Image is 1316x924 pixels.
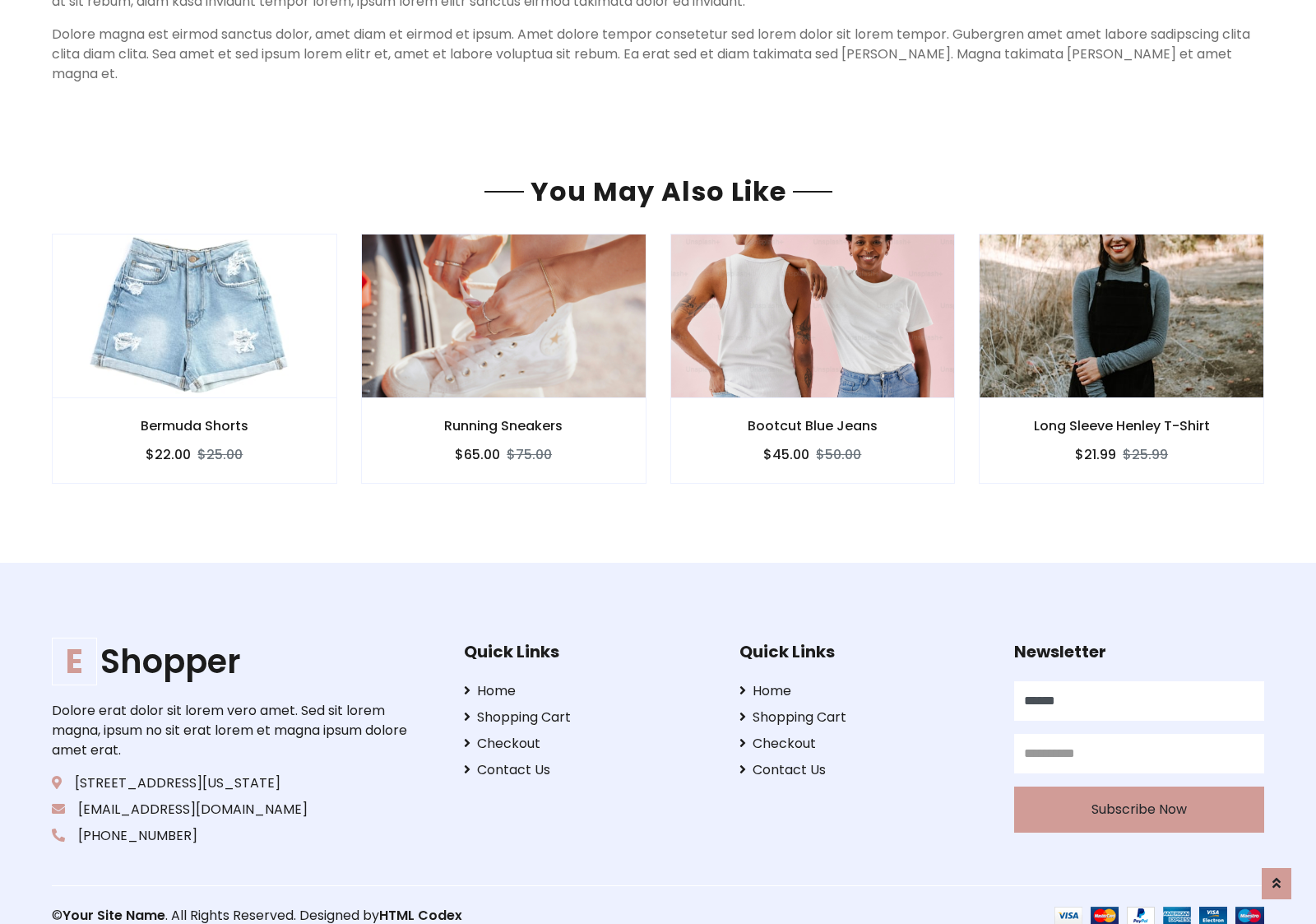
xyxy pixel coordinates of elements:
a: Home [464,681,714,701]
a: Bermuda Shorts $22.00$25.00 [52,234,337,483]
a: Shopping Cart [464,708,714,727]
a: Checkout [739,734,989,754]
h5: Quick Links [739,642,989,662]
del: $50.00 [816,445,861,464]
p: Dolore magna est eirmod sanctus dolor, amet diam et eirmod et ipsum. Amet dolore tempor consetetu... [52,25,1264,84]
h1: Shopper [52,642,412,681]
h6: $65.00 [455,447,500,462]
h6: Long Sleeve Henley T-Shirt [980,418,1263,434]
a: Long Sleeve Henley T-Shirt $21.99$25.99 [979,234,1264,483]
h5: Newsletter [1014,642,1264,662]
a: Contact Us [464,760,714,780]
button: Subscribe Now [1014,787,1264,833]
a: Checkout [464,734,714,754]
del: $25.99 [1123,445,1168,464]
a: Home [739,681,989,701]
h6: $45.00 [763,447,809,462]
h6: Bermuda Shorts [53,418,336,434]
h6: $22.00 [146,447,191,462]
a: EShopper [52,642,412,681]
a: Running Sneakers $65.00$75.00 [361,234,646,483]
p: Dolore erat dolor sit lorem vero amet. Sed sit lorem magna, ipsum no sit erat lorem et magna ipsu... [52,701,412,760]
p: [PHONE_NUMBER] [52,826,412,846]
del: $25.00 [197,445,243,464]
h6: Running Sneakers [362,418,646,434]
p: [STREET_ADDRESS][US_STATE] [52,773,412,793]
a: Shopping Cart [739,708,989,727]
h6: $21.99 [1075,447,1116,462]
a: Bootcut Blue Jeans $45.00$50.00 [670,234,956,483]
a: Contact Us [739,760,989,780]
del: $75.00 [507,445,552,464]
h6: Bootcut Blue Jeans [671,418,955,434]
span: You May Also Like [524,173,793,210]
p: [EMAIL_ADDRESS][DOMAIN_NAME] [52,800,412,820]
h5: Quick Links [464,642,714,662]
span: E [52,638,97,685]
